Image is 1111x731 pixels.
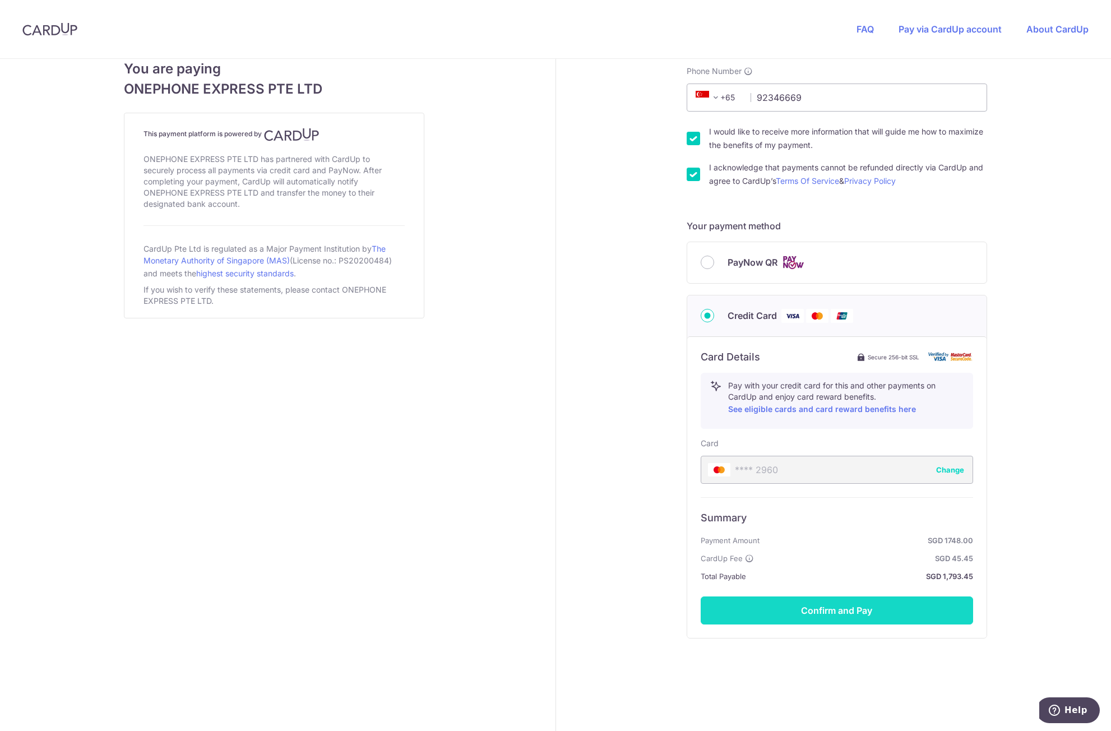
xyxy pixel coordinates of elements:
[701,256,973,270] div: PayNow QR Cards logo
[758,552,973,565] strong: SGD 45.45
[806,309,828,323] img: Mastercard
[687,66,742,77] span: Phone Number
[692,91,743,104] span: +65
[701,596,973,624] button: Confirm and Pay
[776,176,839,186] a: Terms Of Service
[899,24,1002,35] a: Pay via CardUp account
[728,256,777,269] span: PayNow QR
[728,404,916,414] a: See eligible cards and card reward benefits here
[751,570,973,583] strong: SGD 1,793.45
[701,350,760,364] h6: Card Details
[709,161,987,188] label: I acknowledge that payments cannot be refunded directly via CardUp and agree to CardUp’s &
[701,534,760,547] span: Payment Amount
[1026,24,1089,35] a: About CardUp
[928,352,973,362] img: card secure
[701,570,746,583] span: Total Payable
[701,309,973,323] div: Credit Card Visa Mastercard Union Pay
[696,91,723,104] span: +65
[143,282,405,309] div: If you wish to verify these statements, please contact ONEPHONE EXPRESS PTE LTD.
[831,309,853,323] img: Union Pay
[728,309,777,322] span: Credit Card
[143,151,405,212] div: ONEPHONE EXPRESS PTE LTD has partnered with CardUp to securely process all payments via credit ca...
[143,239,405,282] div: CardUp Pte Ltd is regulated as a Major Payment Institution by (License no.: PS20200484) and meets...
[264,128,319,141] img: CardUp
[728,380,964,416] p: Pay with your credit card for this and other payments on CardUp and enjoy card reward benefits.
[701,438,719,449] label: Card
[1039,697,1100,725] iframe: Opens a widget where you can find more information
[124,79,424,99] span: ONEPHONE EXPRESS PTE LTD
[124,59,424,79] span: You are paying
[857,24,874,35] a: FAQ
[701,552,743,565] span: CardUp Fee
[936,464,964,475] button: Change
[687,219,987,233] h5: Your payment method
[22,22,77,36] img: CardUp
[782,256,804,270] img: Cards logo
[701,511,973,525] h6: Summary
[143,128,405,141] h4: This payment platform is powered by
[709,125,987,152] label: I would like to receive more information that will guide me how to maximize the benefits of my pa...
[196,269,294,278] a: highest security standards
[781,309,804,323] img: Visa
[868,353,919,362] span: Secure 256-bit SSL
[764,534,973,547] strong: SGD 1748.00
[844,176,896,186] a: Privacy Policy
